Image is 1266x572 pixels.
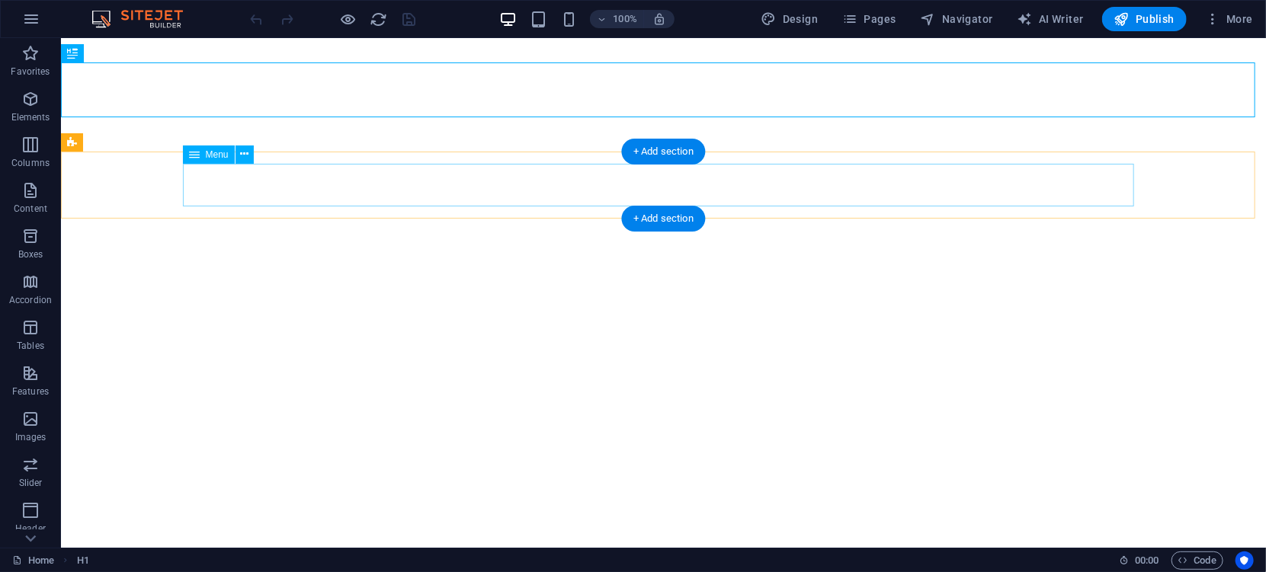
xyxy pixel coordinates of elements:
p: Content [14,203,47,215]
p: Tables [17,340,44,352]
button: More [1199,7,1259,31]
span: More [1205,11,1253,27]
span: Design [761,11,819,27]
span: 00 00 [1135,551,1159,570]
span: : [1146,554,1148,566]
span: Click to select. Double-click to edit [77,551,89,570]
p: Accordion [9,294,52,306]
button: Pages [836,7,902,31]
img: Editor Logo [88,10,202,28]
p: Images [15,431,46,443]
div: Design (Ctrl+Alt+Y) [755,7,825,31]
button: Design [755,7,825,31]
a: Click to cancel selection. Double-click to open Pages [12,551,54,570]
p: Favorites [11,66,50,78]
h6: Session time [1119,551,1159,570]
span: Menu [206,150,229,159]
p: Elements [11,111,50,123]
button: Navigator [915,7,999,31]
nav: breadcrumb [77,551,89,570]
button: Code [1171,551,1223,570]
p: Header [15,522,46,535]
span: Code [1178,551,1216,570]
i: Reload page [370,11,388,28]
button: 100% [590,10,644,28]
button: Click here to leave preview mode and continue editing [339,10,357,28]
div: + Add section [621,139,706,165]
div: + Add section [621,206,706,232]
p: Features [12,385,49,398]
span: Navigator [921,11,993,27]
span: Publish [1114,11,1175,27]
span: Pages [842,11,896,27]
i: On resize automatically adjust zoom level to fit chosen device. [652,12,666,26]
button: reload [370,10,388,28]
p: Boxes [18,248,43,260]
p: Slider [19,477,43,489]
button: Publish [1102,7,1187,31]
span: AI Writer [1018,11,1084,27]
h6: 100% [613,10,637,28]
button: AI Writer [1011,7,1090,31]
button: Usercentrics [1236,551,1254,570]
p: Columns [11,157,50,169]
